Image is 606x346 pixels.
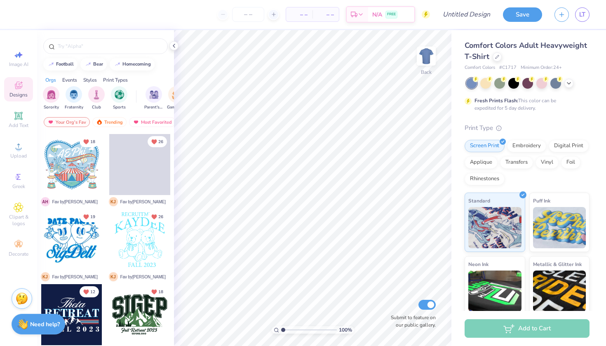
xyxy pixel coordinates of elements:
input: Try "Alpha" [57,42,162,50]
span: Fav by [PERSON_NAME] [52,274,98,280]
div: filter for Game Day [167,86,186,111]
span: 100 % [339,326,352,334]
img: Game Day Image [172,90,181,99]
div: Vinyl [536,156,559,169]
span: Decorate [9,251,28,257]
div: Screen Print [465,140,505,152]
span: – – [291,10,308,19]
span: Fav by [PERSON_NAME] [52,199,98,205]
div: Transfers [500,156,533,169]
img: trend_line.gif [114,62,121,67]
span: Clipart & logos [4,214,33,227]
div: Orgs [45,76,56,84]
span: Fav by [PERSON_NAME] [120,274,166,280]
div: Embroidery [507,140,546,152]
img: Sports Image [115,90,124,99]
span: FREE [387,12,396,17]
img: Club Image [92,90,101,99]
div: homecoming [122,62,151,66]
span: Sports [113,104,126,111]
img: Puff Ink [533,207,586,248]
div: filter for Sorority [43,86,59,111]
div: Your Org's Fav [44,117,90,127]
button: football [43,58,78,71]
div: Trending [92,117,127,127]
span: Fraternity [65,104,83,111]
div: Applique [465,156,498,169]
div: Events [62,76,77,84]
div: Styles [83,76,97,84]
span: – – [317,10,334,19]
div: Digital Print [549,140,589,152]
span: Fav by [PERSON_NAME] [120,199,166,205]
img: trending.gif [96,119,103,125]
img: Back [418,48,435,64]
span: K J [41,272,50,281]
div: Foil [561,156,580,169]
div: filter for Parent's Weekend [144,86,163,111]
span: N/A [372,10,382,19]
img: Parent's Weekend Image [149,90,159,99]
button: Save [503,7,542,22]
span: A H [41,197,50,206]
div: Print Type [465,123,590,133]
strong: Need help? [30,320,60,328]
div: bear [93,62,103,66]
span: Neon Ink [468,260,489,268]
button: filter button [111,86,127,111]
a: LT [575,7,590,22]
div: filter for Fraternity [65,86,83,111]
div: football [56,62,74,66]
img: most_fav.gif [133,119,139,125]
img: Neon Ink [468,271,521,312]
img: trend_line.gif [48,62,54,67]
img: Fraternity Image [69,90,78,99]
span: Designs [9,92,28,98]
label: Submit to feature on our public gallery. [386,314,436,329]
span: K J [109,272,118,281]
img: Metallic & Glitter Ink [533,271,586,312]
input: – – [232,7,264,22]
span: LT [579,10,585,19]
span: Game Day [167,104,186,111]
span: Comfort Colors [465,64,495,71]
span: Greek [12,183,25,190]
div: Most Favorited [129,117,176,127]
img: Sorority Image [47,90,56,99]
input: Untitled Design [436,6,497,23]
button: bear [80,58,107,71]
span: Parent's Weekend [144,104,163,111]
span: Club [92,104,101,111]
strong: Fresh Prints Flash: [474,97,518,104]
span: # C1717 [499,64,517,71]
span: Metallic & Glitter Ink [533,260,582,268]
div: filter for Sports [111,86,127,111]
img: trend_line.gif [85,62,92,67]
div: Rhinestones [465,173,505,185]
span: Puff Ink [533,196,550,205]
span: K J [109,197,118,206]
button: filter button [65,86,83,111]
button: filter button [167,86,186,111]
button: homecoming [110,58,155,71]
div: Print Types [103,76,128,84]
img: Standard [468,207,521,248]
span: Comfort Colors Adult Heavyweight T-Shirt [465,40,587,61]
span: Standard [468,196,490,205]
div: Back [421,68,432,76]
span: Image AI [9,61,28,68]
img: most_fav.gif [47,119,54,125]
span: Add Text [9,122,28,129]
button: filter button [43,86,59,111]
button: filter button [144,86,163,111]
span: Sorority [44,104,59,111]
button: filter button [88,86,105,111]
span: Minimum Order: 24 + [521,64,562,71]
div: This color can be expedited for 5 day delivery. [474,97,576,112]
div: filter for Club [88,86,105,111]
span: Upload [10,153,27,159]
